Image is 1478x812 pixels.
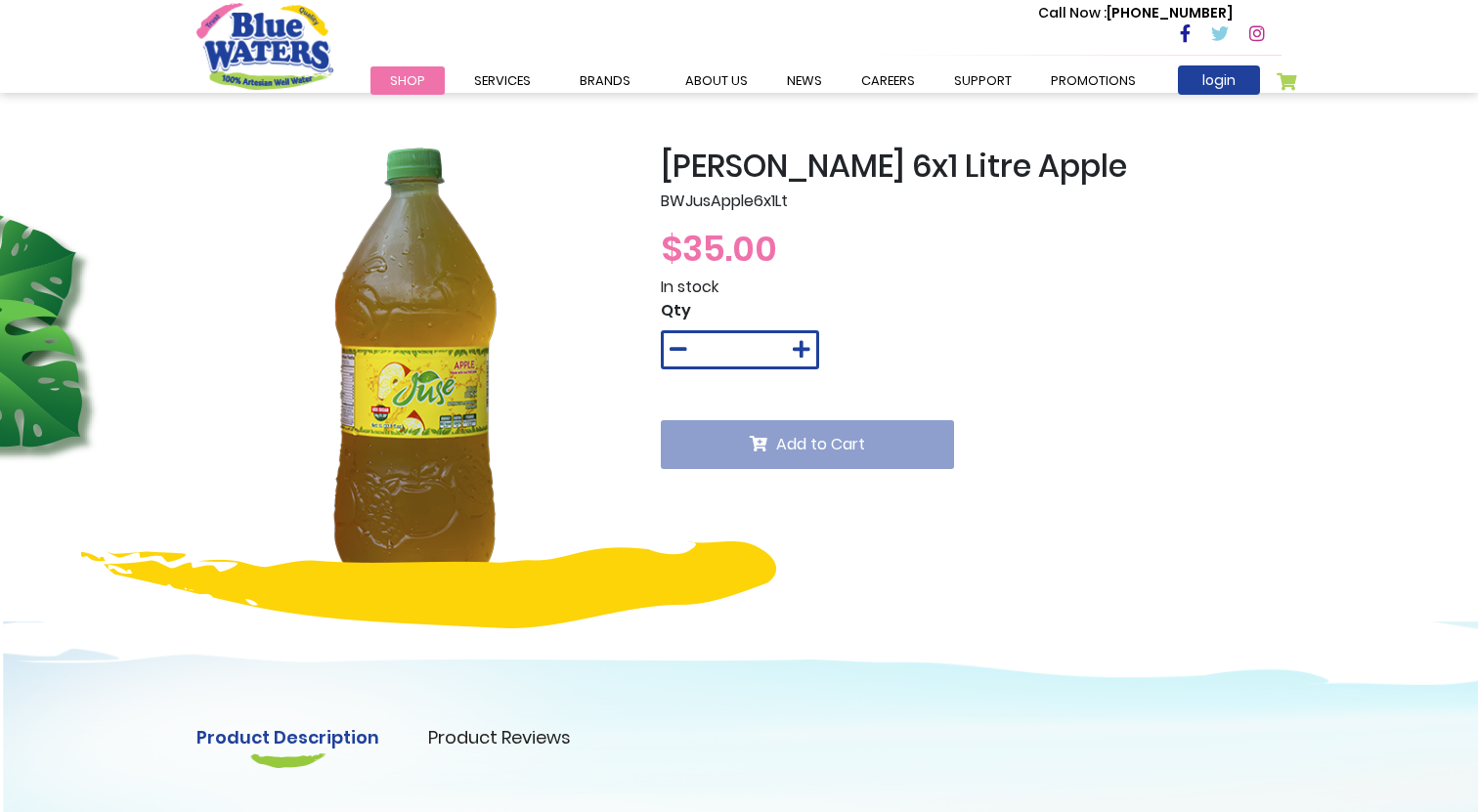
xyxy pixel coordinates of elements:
[390,71,425,90] span: Shop
[842,66,935,95] a: careers
[428,724,571,750] a: Product Reviews
[1031,66,1155,95] a: Promotions
[767,66,842,95] a: News
[81,541,776,628] img: yellow-design.png
[661,148,1282,185] h2: [PERSON_NAME] 6x1 Litre Apple
[474,71,531,90] span: Services
[196,724,379,750] a: Product Description
[935,66,1031,95] a: support
[666,66,767,95] a: about us
[1178,65,1260,95] a: login
[1038,3,1233,23] p: [PHONE_NUMBER]
[661,190,1282,213] p: BWJusApple6x1Lt
[661,224,777,274] span: $35.00
[661,299,691,321] span: Qty
[1038,3,1107,22] span: Call Now :
[196,3,333,89] a: store logo
[661,276,718,298] span: In stock
[580,71,630,90] span: Brands
[196,148,631,582] img: BW_Juse_6x1_Litre_Apple_1_4.png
